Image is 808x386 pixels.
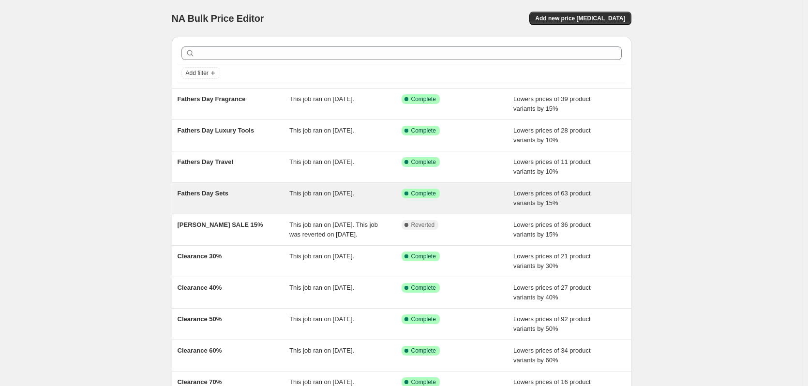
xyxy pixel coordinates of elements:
[289,378,354,386] span: This job ran on [DATE].
[411,127,436,134] span: Complete
[513,127,591,144] span: Lowers prices of 28 product variants by 10%
[411,378,436,386] span: Complete
[178,315,222,323] span: Clearance 50%
[411,284,436,292] span: Complete
[289,347,354,354] span: This job ran on [DATE].
[513,158,591,175] span: Lowers prices of 11 product variants by 10%
[411,190,436,197] span: Complete
[411,347,436,355] span: Complete
[513,347,591,364] span: Lowers prices of 34 product variants by 60%
[289,252,354,260] span: This job ran on [DATE].
[411,95,436,103] span: Complete
[178,221,263,228] span: [PERSON_NAME] SALE 15%
[178,95,246,103] span: Fathers Day Fragrance
[513,315,591,332] span: Lowers prices of 92 product variants by 50%
[289,127,354,134] span: This job ran on [DATE].
[289,190,354,197] span: This job ran on [DATE].
[411,158,436,166] span: Complete
[289,315,354,323] span: This job ran on [DATE].
[289,95,354,103] span: This job ran on [DATE].
[178,252,222,260] span: Clearance 30%
[186,69,209,77] span: Add filter
[178,378,222,386] span: Clearance 70%
[411,315,436,323] span: Complete
[181,67,220,79] button: Add filter
[178,127,254,134] span: Fathers Day Luxury Tools
[178,284,222,291] span: Clearance 40%
[289,158,354,165] span: This job ran on [DATE].
[513,221,591,238] span: Lowers prices of 36 product variants by 15%
[513,284,591,301] span: Lowers prices of 27 product variants by 40%
[513,252,591,269] span: Lowers prices of 21 product variants by 30%
[178,158,234,165] span: Fathers Day Travel
[411,252,436,260] span: Complete
[535,15,625,22] span: Add new price [MEDICAL_DATA]
[178,347,222,354] span: Clearance 60%
[513,190,591,207] span: Lowers prices of 63 product variants by 15%
[289,221,378,238] span: This job ran on [DATE]. This job was reverted on [DATE].
[289,284,354,291] span: This job ran on [DATE].
[178,190,229,197] span: Fathers Day Sets
[513,95,591,112] span: Lowers prices of 39 product variants by 15%
[411,221,435,229] span: Reverted
[529,12,631,25] button: Add new price [MEDICAL_DATA]
[172,13,264,24] span: NA Bulk Price Editor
